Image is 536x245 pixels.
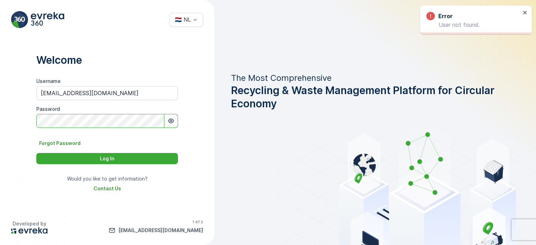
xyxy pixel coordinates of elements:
[109,227,203,234] a: info@evreka.co
[100,155,114,162] p: Log In
[11,11,64,28] img: evreka_360_logo
[36,153,178,164] button: Log In
[36,139,83,147] button: Forgot Password
[36,53,178,67] p: Welcome
[175,16,191,23] div: 🇳🇱 NL
[39,140,81,147] p: Forgot Password
[36,106,60,112] label: Password
[67,175,148,182] p: Would you like to get information?
[426,22,521,28] p: User not found.
[118,227,203,234] p: [EMAIL_ADDRESS][DOMAIN_NAME]
[192,220,203,224] p: 1.47.3
[231,84,519,110] span: Recycling & Waste Management Platform for Circular Economy
[94,185,121,192] a: Contact Us
[231,72,519,84] p: The Most Comprehensive
[36,78,61,84] label: Username
[438,12,453,20] h3: Error
[523,10,528,16] button: close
